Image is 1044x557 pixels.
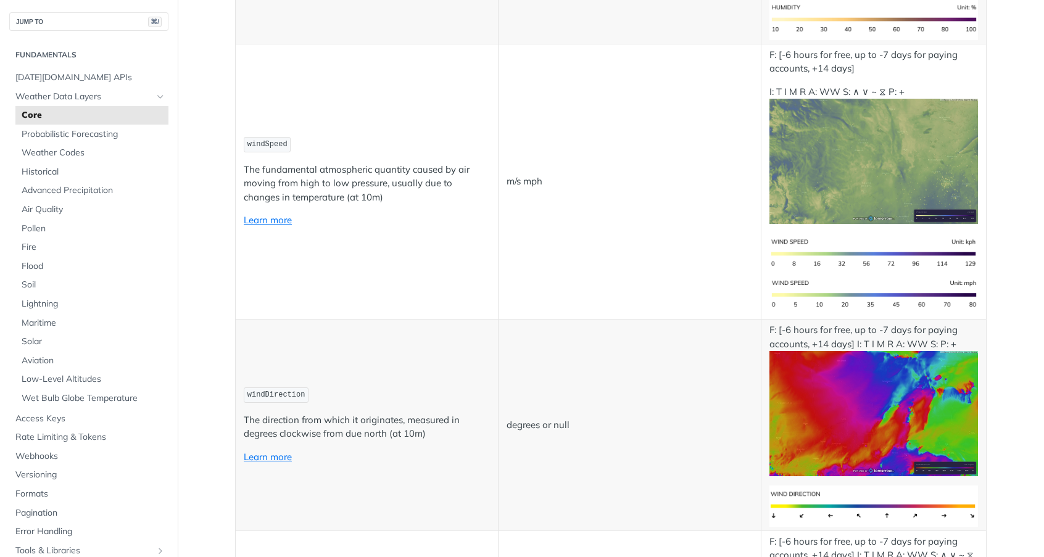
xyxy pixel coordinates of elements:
[22,241,165,254] span: Fire
[15,144,168,162] a: Weather Codes
[9,485,168,503] a: Formats
[15,181,168,200] a: Advanced Precipitation
[15,276,168,294] a: Soil
[22,109,165,122] span: Core
[22,166,165,178] span: Historical
[22,317,165,329] span: Maritime
[769,12,978,24] span: Expand image
[22,392,165,405] span: Wet Bulb Globe Temperature
[244,163,490,205] p: The fundamental atmospheric quantity caused by air moving from high to low pressure, usually due ...
[769,154,978,166] span: Expand image
[22,298,165,310] span: Lightning
[155,92,165,102] button: Hide subpages for Weather Data Layers
[769,499,978,511] span: Expand image
[15,507,165,519] span: Pagination
[769,406,978,418] span: Expand image
[22,223,165,235] span: Pollen
[769,288,978,300] span: Expand image
[769,247,978,258] span: Expand image
[15,352,168,370] a: Aviation
[15,200,168,219] a: Air Quality
[15,72,165,84] span: [DATE][DOMAIN_NAME] APIs
[155,546,165,556] button: Show subpages for Tools & Libraries
[9,68,168,87] a: [DATE][DOMAIN_NAME] APIs
[15,257,168,276] a: Flood
[22,204,165,216] span: Air Quality
[769,323,978,476] p: F: [-6 hours for free, up to -7 days for paying accounts, +14 days] I: T I M R A: WW S: P: +
[15,332,168,351] a: Solar
[247,390,305,399] span: windDirection
[769,48,978,76] p: F: [-6 hours for free, up to -7 days for paying accounts, +14 days]
[507,175,753,189] p: m/s mph
[22,184,165,197] span: Advanced Precipitation
[9,410,168,428] a: Access Keys
[15,370,168,389] a: Low-Level Altitudes
[15,295,168,313] a: Lightning
[15,238,168,257] a: Fire
[22,260,165,273] span: Flood
[22,355,165,367] span: Aviation
[15,389,168,408] a: Wet Bulb Globe Temperature
[9,12,168,31] button: JUMP TO⌘/
[148,17,162,27] span: ⌘/
[15,163,168,181] a: Historical
[244,214,292,226] a: Learn more
[15,220,168,238] a: Pollen
[9,49,168,60] h2: Fundamentals
[9,522,168,541] a: Error Handling
[9,447,168,466] a: Webhooks
[22,336,165,348] span: Solar
[15,125,168,144] a: Probabilistic Forecasting
[9,466,168,484] a: Versioning
[15,545,152,557] span: Tools & Libraries
[15,431,165,444] span: Rate Limiting & Tokens
[22,147,165,159] span: Weather Codes
[22,279,165,291] span: Soil
[22,128,165,141] span: Probabilistic Forecasting
[15,91,152,103] span: Weather Data Layers
[15,526,165,538] span: Error Handling
[15,314,168,332] a: Maritime
[244,413,490,441] p: The direction from which it originates, measured in degrees clockwise from due north (at 10m)
[15,469,165,481] span: Versioning
[247,140,288,149] span: windSpeed
[15,413,165,425] span: Access Keys
[22,373,165,386] span: Low-Level Altitudes
[15,450,165,463] span: Webhooks
[769,85,978,224] p: I: T I M R A: WW S: ∧ ∨ ~ ⧖ P: +
[244,451,292,463] a: Learn more
[507,418,753,432] p: degrees or null
[15,488,165,500] span: Formats
[9,504,168,522] a: Pagination
[9,88,168,106] a: Weather Data LayersHide subpages for Weather Data Layers
[9,428,168,447] a: Rate Limiting & Tokens
[15,106,168,125] a: Core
